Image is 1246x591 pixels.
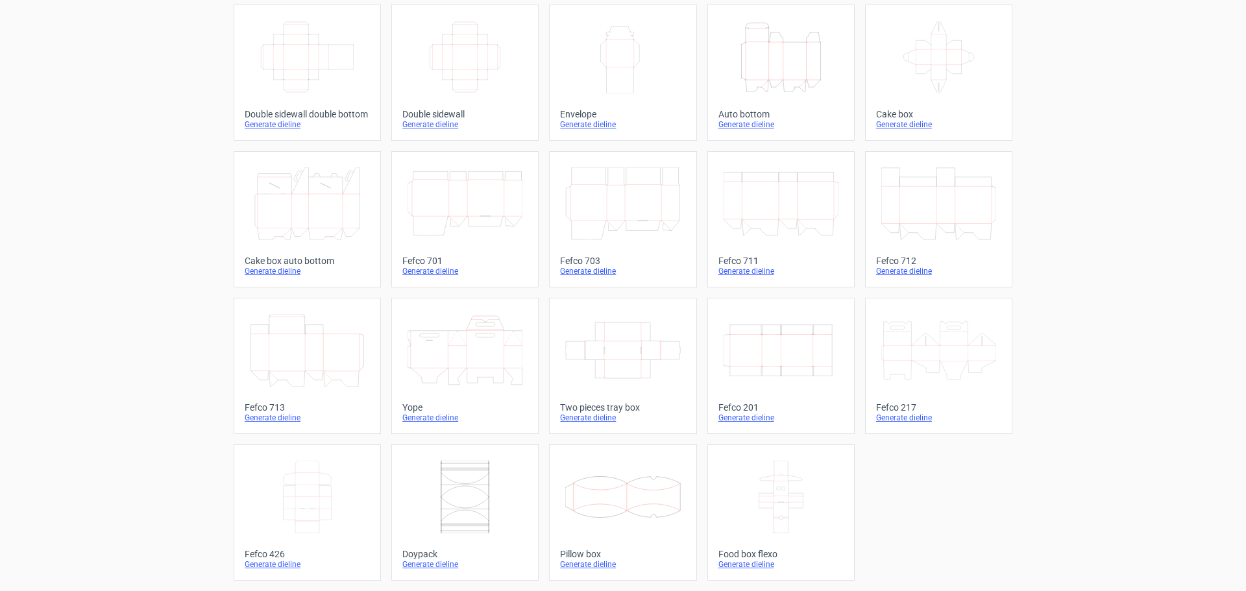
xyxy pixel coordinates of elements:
[560,559,685,570] div: Generate dieline
[876,413,1001,423] div: Generate dieline
[560,402,685,413] div: Two pieces tray box
[718,109,844,119] div: Auto bottom
[560,109,685,119] div: Envelope
[402,266,528,276] div: Generate dieline
[549,5,696,141] a: EnvelopeGenerate dieline
[391,151,539,287] a: Fefco 701Generate dieline
[876,109,1001,119] div: Cake box
[718,256,844,266] div: Fefco 711
[865,5,1012,141] a: Cake boxGenerate dieline
[876,266,1001,276] div: Generate dieline
[245,119,370,130] div: Generate dieline
[560,256,685,266] div: Fefco 703
[549,444,696,581] a: Pillow boxGenerate dieline
[718,549,844,559] div: Food box flexo
[391,5,539,141] a: Double sidewallGenerate dieline
[245,413,370,423] div: Generate dieline
[865,151,1012,287] a: Fefco 712Generate dieline
[718,266,844,276] div: Generate dieline
[707,151,855,287] a: Fefco 711Generate dieline
[234,5,381,141] a: Double sidewall double bottomGenerate dieline
[245,109,370,119] div: Double sidewall double bottom
[402,119,528,130] div: Generate dieline
[245,256,370,266] div: Cake box auto bottom
[245,402,370,413] div: Fefco 713
[391,444,539,581] a: DoypackGenerate dieline
[876,402,1001,413] div: Fefco 217
[560,266,685,276] div: Generate dieline
[707,298,855,434] a: Fefco 201Generate dieline
[549,151,696,287] a: Fefco 703Generate dieline
[560,413,685,423] div: Generate dieline
[865,298,1012,434] a: Fefco 217Generate dieline
[234,298,381,434] a: Fefco 713Generate dieline
[234,444,381,581] a: Fefco 426Generate dieline
[718,559,844,570] div: Generate dieline
[718,402,844,413] div: Fefco 201
[876,119,1001,130] div: Generate dieline
[549,298,696,434] a: Two pieces tray boxGenerate dieline
[560,119,685,130] div: Generate dieline
[245,549,370,559] div: Fefco 426
[402,109,528,119] div: Double sidewall
[402,559,528,570] div: Generate dieline
[707,5,855,141] a: Auto bottomGenerate dieline
[234,151,381,287] a: Cake box auto bottomGenerate dieline
[402,256,528,266] div: Fefco 701
[707,444,855,581] a: Food box flexoGenerate dieline
[402,402,528,413] div: Yope
[718,413,844,423] div: Generate dieline
[718,119,844,130] div: Generate dieline
[391,298,539,434] a: YopeGenerate dieline
[876,256,1001,266] div: Fefco 712
[560,549,685,559] div: Pillow box
[402,549,528,559] div: Doypack
[245,559,370,570] div: Generate dieline
[245,266,370,276] div: Generate dieline
[402,413,528,423] div: Generate dieline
